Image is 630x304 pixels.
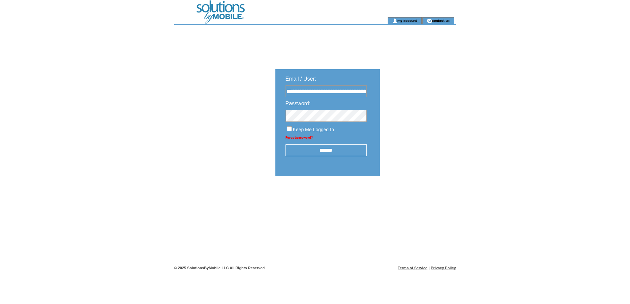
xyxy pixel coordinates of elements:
[174,266,265,270] span: © 2025 SolutionsByMobile LLC All Rights Reserved
[392,18,397,24] img: account_icon.gif;jsessionid=16A769C0CABAD74FD845BC7A4E7E7967
[428,266,429,270] span: |
[432,18,450,23] a: contact us
[431,266,456,270] a: Privacy Policy
[399,193,433,201] img: transparent.png;jsessionid=16A769C0CABAD74FD845BC7A4E7E7967
[286,136,313,139] a: Forgot password?
[293,127,334,132] span: Keep Me Logged In
[397,18,417,23] a: my account
[398,266,427,270] a: Terms of Service
[286,76,317,82] span: Email / User:
[286,101,311,106] span: Password:
[427,18,432,24] img: contact_us_icon.gif;jsessionid=16A769C0CABAD74FD845BC7A4E7E7967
